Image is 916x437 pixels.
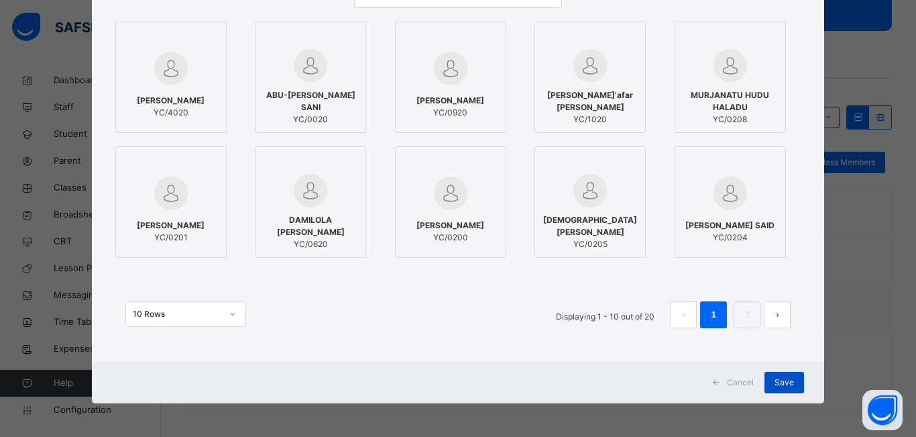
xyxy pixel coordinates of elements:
img: default.svg [154,52,188,85]
img: default.svg [713,49,747,83]
li: 2 [734,301,760,328]
li: 下一页 [764,301,791,328]
span: ABU-[PERSON_NAME] SANI [262,89,359,113]
span: [PERSON_NAME] [416,95,484,107]
img: default.svg [573,49,607,83]
li: 1 [700,301,727,328]
span: YC/1020 [542,113,638,126]
span: [DEMOGRAPHIC_DATA][PERSON_NAME] [542,214,638,238]
span: [PERSON_NAME] [416,220,484,232]
span: YC/0920 [416,107,484,119]
img: default.svg [294,49,327,83]
span: YC/0020 [262,113,359,126]
span: YC/0208 [682,113,779,126]
span: YC/0201 [137,232,205,244]
button: next page [764,301,791,328]
img: default.svg [573,174,607,207]
img: default.svg [434,177,467,210]
div: 10 Rows [133,308,221,320]
a: 1 [707,306,720,324]
span: [PERSON_NAME]'afar [PERSON_NAME] [542,89,638,113]
button: prev page [670,301,697,328]
img: default.svg [154,177,188,210]
span: YC/0620 [262,238,359,250]
span: YC/0205 [542,238,638,250]
a: 2 [741,306,754,324]
span: YC/0200 [416,232,484,244]
button: Open asap [862,390,903,430]
span: DAMILOLA [PERSON_NAME] [262,214,359,238]
img: default.svg [713,177,747,210]
span: Cancel [727,377,754,389]
span: YC/4020 [137,107,205,119]
span: MURJANATU HUDU HALADU [682,89,779,113]
span: YC/0204 [685,232,775,244]
span: [PERSON_NAME] SAID [685,220,775,232]
img: default.svg [294,174,327,207]
img: default.svg [434,52,467,85]
span: [PERSON_NAME] [137,220,205,232]
li: Displaying 1 - 10 out of 20 [546,301,665,328]
span: Save [775,377,794,389]
li: 上一页 [670,301,697,328]
span: [PERSON_NAME] [137,95,205,107]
